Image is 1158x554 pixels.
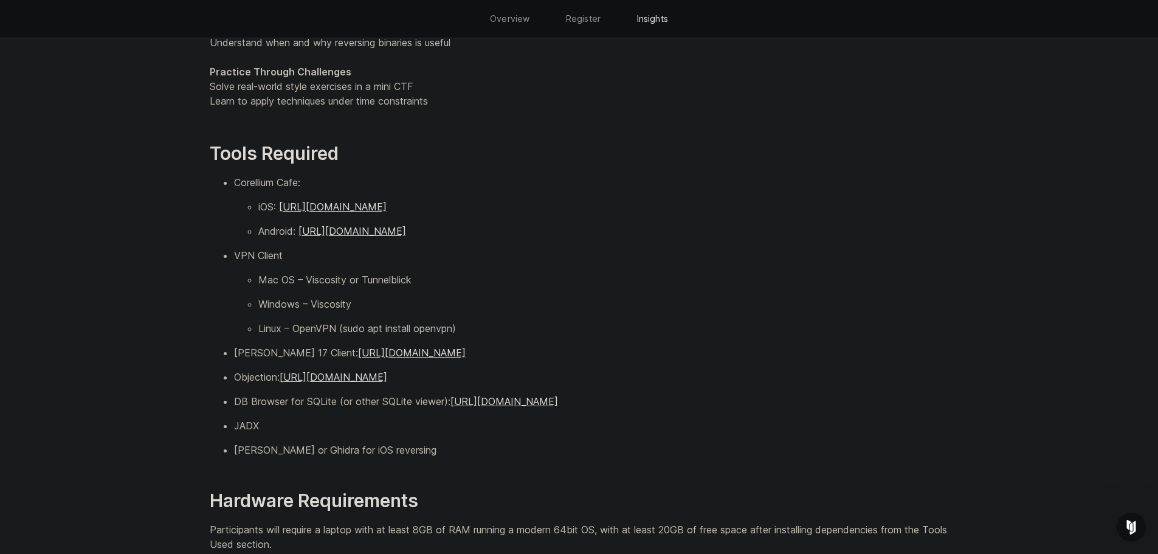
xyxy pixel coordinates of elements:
p: Participants will require a laptop with at least 8GB of RAM running a modern 64bit OS, with at le... [210,522,949,552]
a: [URL][DOMAIN_NAME] [280,371,387,383]
p: VPN Client [234,248,949,263]
p: [PERSON_NAME] or Ghidra for iOS reversing [234,443,949,457]
p: Objection: [234,370,949,384]
a: [URL][DOMAIN_NAME] [358,347,466,359]
p: Corellium Cafe: [234,175,949,190]
p: Windows – Viscosity [258,297,949,311]
p: Linux – OpenVPN (sudo apt install openvpn) [258,321,949,336]
p: DB Browser for SQLite (or other SQLite viewer): [234,394,949,409]
a: [URL][DOMAIN_NAME] [279,201,387,213]
p: [PERSON_NAME] 17 Client: [234,345,949,360]
p: JADX [234,418,949,433]
iframe: Intercom live chat [1117,513,1146,542]
h3: Hardware Requirements [210,467,949,513]
strong: Practice Through Challenges [210,66,351,78]
p: iOS: [258,199,949,214]
a: [URL][DOMAIN_NAME] [450,395,558,407]
p: Android: [258,224,949,238]
a: [URL][DOMAIN_NAME] [298,225,406,237]
h3: Tools Required [210,142,949,165]
p: Mac OS – Viscosity or Tunnelblick [258,272,949,287]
